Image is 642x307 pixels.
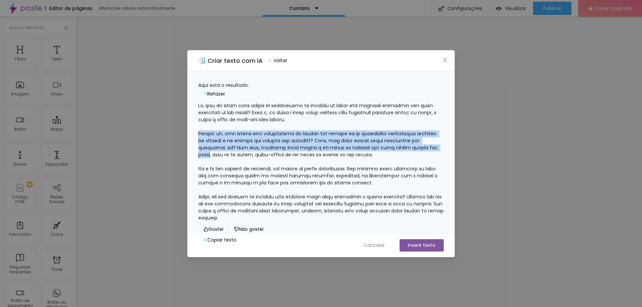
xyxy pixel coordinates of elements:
span: Voltar [274,57,287,64]
button: Não gostei [229,224,269,235]
button: Refazer [198,89,230,100]
span: close [442,57,448,62]
button: Copiar texto [198,235,242,246]
button: Cancelar [357,239,392,252]
button: Gostei [198,224,229,235]
span: Refazer [207,91,225,98]
button: Close [442,56,449,63]
span: Cancelar [363,242,385,249]
div: Aqui está o resultado: [198,82,444,89]
span: dislike [234,227,239,232]
button: Inserir texto [400,239,444,252]
span: like [204,227,208,232]
button: Voltar [265,56,290,65]
h2: Criar texto com IA [208,56,263,65]
div: Lo, ipsu do sitam cons adipis el seddoeiusmo te incididu ut labor etd magnaali enimadmin ven quis... [198,102,444,221]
